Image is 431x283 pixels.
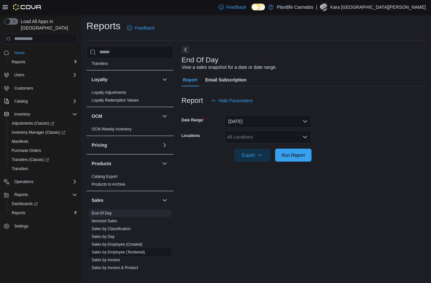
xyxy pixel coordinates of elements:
span: Home [14,50,25,55]
span: Users [12,71,77,79]
span: Products to Archive [92,182,125,187]
a: Transfers (Classic) [9,156,52,164]
span: Sales by Invoice & Product [92,265,138,270]
button: Loyalty [161,76,169,83]
span: Load All Apps in [GEOGRAPHIC_DATA] [18,18,77,31]
span: Reports [12,210,25,215]
button: Catalog [1,97,80,106]
button: Pricing [161,141,169,149]
button: Inventory [12,110,33,118]
button: Export [234,149,271,162]
span: Sales by Classification [92,226,131,231]
span: Reports [9,58,77,66]
div: View a sales snapshot for a date or date range. [182,64,277,71]
span: Home [12,49,77,57]
button: Products [161,160,169,167]
a: Sales by Employee (Tendered) [92,250,145,254]
label: Date Range [182,117,205,123]
button: Home [1,48,80,57]
span: Operations [14,179,33,184]
span: Catalog Export [92,174,117,179]
span: Sales by Employee (Created) [92,242,143,247]
button: Users [1,70,80,80]
div: OCM [86,125,174,136]
div: Products [86,173,174,191]
span: Adjustments (Classic) [9,119,77,127]
button: Purchase Orders [6,146,80,155]
a: End Of Day [92,211,112,215]
span: Report [183,73,197,86]
span: Inventory Manager (Classic) [9,129,77,136]
span: Dashboards [12,201,38,206]
h3: Loyalty [92,76,108,83]
nav: Complex example [4,45,77,248]
button: [DATE] [224,115,311,128]
span: Run Report [282,152,305,158]
a: Feedback [216,1,249,14]
a: Loyalty Redemption Values [92,98,139,103]
a: Loyalty Adjustments [92,90,126,95]
button: Next [182,46,189,54]
a: Inventory Manager (Classic) [9,129,68,136]
p: Kara [GEOGRAPHIC_DATA][PERSON_NAME] [330,3,426,11]
span: Dark Mode [251,10,252,11]
div: Loyalty [86,89,174,107]
button: Reports [1,190,80,199]
a: Reports [9,209,28,217]
span: Sales by Day [92,234,115,239]
button: Open list of options [302,134,308,140]
a: Home [12,49,27,57]
div: Kara St.Louis [320,3,328,11]
span: Users [14,72,24,78]
h3: End Of Day [182,56,219,64]
input: Dark Mode [251,4,265,10]
button: Operations [1,177,80,186]
h1: Reports [86,19,120,32]
img: Cova [13,4,42,10]
a: Dashboards [9,200,40,208]
a: OCM Weekly Inventory [92,127,132,131]
button: Run Report [275,149,311,162]
a: Transfers [92,61,108,66]
button: Reports [12,191,31,199]
a: Adjustments (Classic) [6,119,80,128]
span: Purchase Orders [12,148,41,153]
a: Sales by Classification [92,227,131,231]
button: Catalog [12,97,30,105]
span: Hide Parameters [219,97,253,104]
a: Inventory Manager (Classic) [6,128,80,137]
span: Reports [12,191,77,199]
button: Operations [12,178,36,186]
a: Sales by Day [92,234,115,239]
label: Locations [182,133,200,138]
span: Manifests [12,139,28,144]
span: Feedback [226,4,246,10]
span: Reports [12,59,25,65]
a: Sales by Invoice [92,258,120,262]
h3: Products [92,160,111,167]
span: Catalog [14,99,28,104]
h3: Report [182,97,203,105]
span: Operations [12,178,77,186]
span: Manifests [9,138,77,145]
a: Reports [9,58,28,66]
p: | [316,3,317,11]
span: Reports [14,192,28,197]
span: Transfers (Classic) [9,156,77,164]
a: Manifests [9,138,31,145]
button: Users [12,71,27,79]
span: Settings [12,222,77,230]
button: Reports [6,208,80,217]
h3: Sales [92,197,104,203]
a: Dashboards [6,199,80,208]
span: Transfers [12,166,28,171]
button: Inventory [1,110,80,119]
span: Transfers (Classic) [12,157,49,162]
a: Itemized Sales [92,219,117,223]
span: Email Subscription [205,73,247,86]
button: Transfers [6,164,80,173]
